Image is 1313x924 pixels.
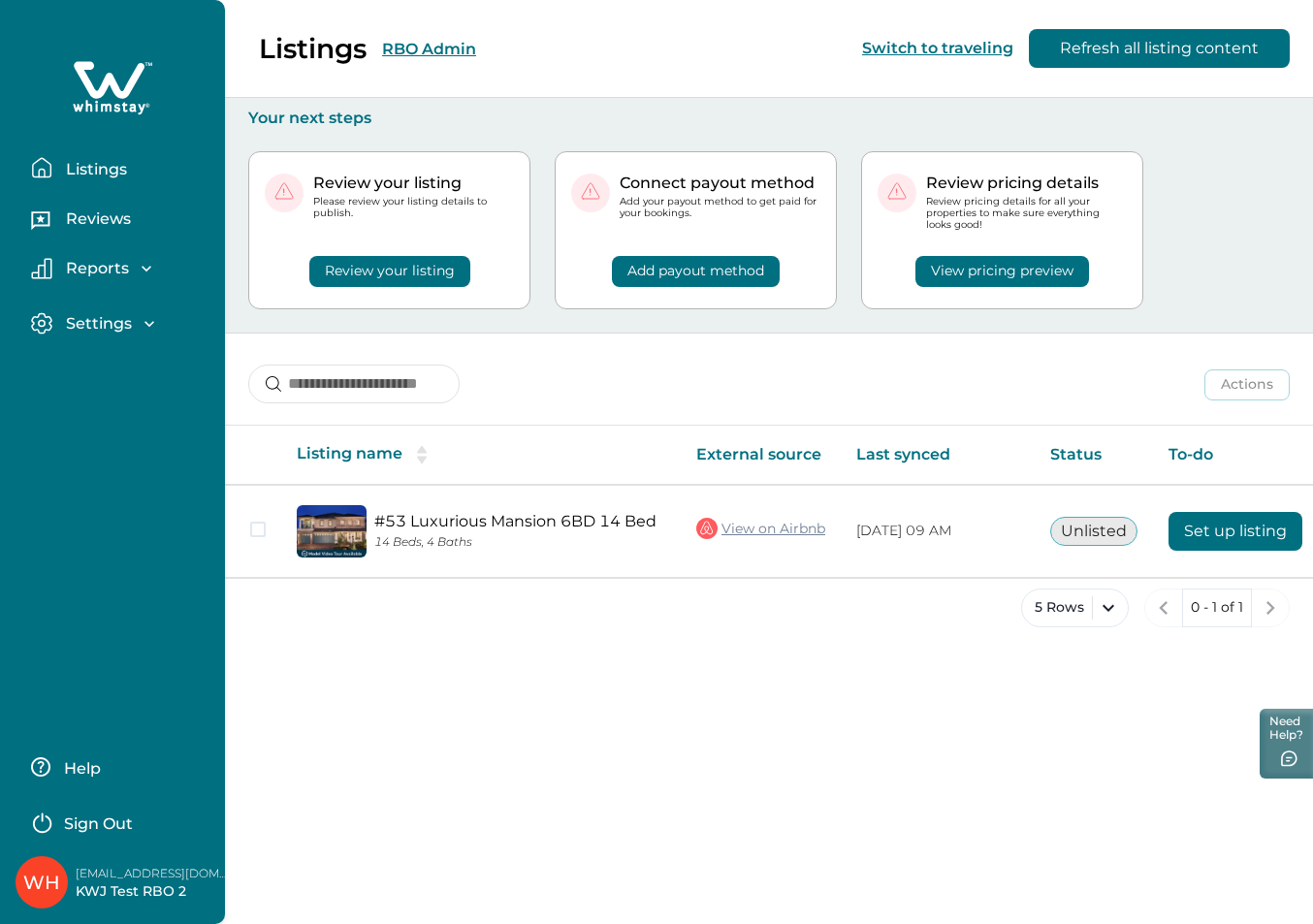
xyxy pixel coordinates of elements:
button: Sign Out [31,802,203,841]
img: propertyImage_#53 Luxurious Mansion 6BD 14 Bed [297,505,367,558]
p: Please review your listing details to publish. [313,196,514,219]
a: #53 Luxurious Mansion 6BD 14 Bed [374,512,665,530]
button: Help [31,748,203,786]
th: Listing name [281,426,681,485]
button: View pricing preview [915,256,1089,287]
button: Reviews [31,203,209,241]
button: Refresh all listing content [1029,29,1290,68]
p: Listings [60,160,127,179]
div: Whimstay Host [23,859,60,906]
p: Review your listing [313,174,514,193]
button: 0 - 1 of 1 [1182,589,1252,627]
button: Reports [31,258,209,279]
p: Add your payout method to get paid for your bookings. [620,196,820,219]
p: Review pricing details for all your properties to make sure everything looks good! [926,196,1127,232]
p: [DATE] 09 AM [856,522,1019,541]
button: Add payout method [612,256,780,287]
p: 14 Beds, 4 Baths [374,535,665,550]
p: [EMAIL_ADDRESS][DOMAIN_NAME] [76,864,231,883]
p: KWJ Test RBO 2 [76,882,231,902]
p: Reports [60,259,129,278]
p: Settings [60,314,132,334]
button: Unlisted [1050,517,1137,546]
button: previous page [1144,589,1183,627]
button: RBO Admin [382,40,476,58]
p: Your next steps [248,109,1290,128]
button: 5 Rows [1021,589,1129,627]
th: External source [681,426,841,485]
button: Switch to traveling [862,39,1013,57]
button: sorting [402,445,441,464]
p: 0 - 1 of 1 [1191,598,1243,618]
button: Set up listing [1169,512,1302,551]
button: Settings [31,312,209,335]
p: Reviews [60,209,131,229]
p: Listings [259,32,367,65]
button: Review your listing [309,256,470,287]
button: next page [1251,589,1290,627]
th: Last synced [841,426,1035,485]
p: Review pricing details [926,174,1127,193]
a: View on Airbnb [696,516,825,541]
button: Listings [31,148,209,187]
p: Connect payout method [620,174,820,193]
p: Help [58,759,101,779]
button: Actions [1204,369,1290,400]
p: Sign Out [64,814,133,834]
th: Status [1035,426,1153,485]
